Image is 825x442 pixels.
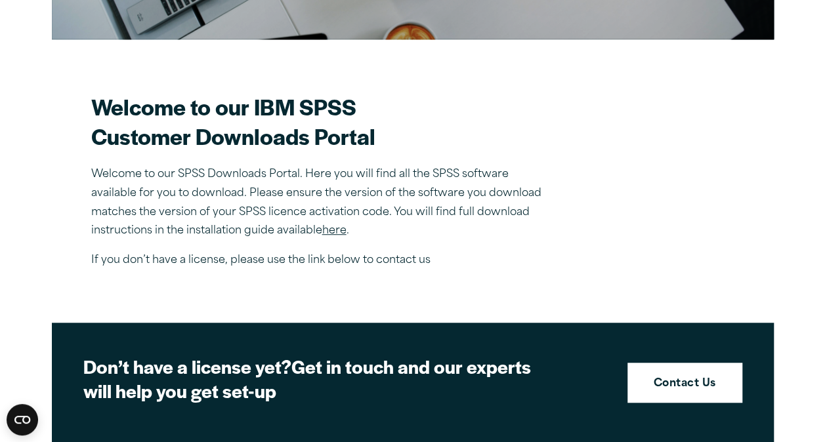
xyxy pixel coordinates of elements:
h2: Get in touch and our experts will help you get set-up [83,354,543,403]
strong: Contact Us [654,376,716,393]
h2: Welcome to our IBM SPSS Customer Downloads Portal [91,92,551,151]
a: Contact Us [627,363,742,403]
strong: Don’t have a license yet? [83,353,291,379]
a: here [322,226,347,236]
p: Welcome to our SPSS Downloads Portal. Here you will find all the SPSS software available for you ... [91,165,551,241]
button: Open CMP widget [7,404,38,435]
p: If you don’t have a license, please use the link below to contact us [91,251,551,270]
